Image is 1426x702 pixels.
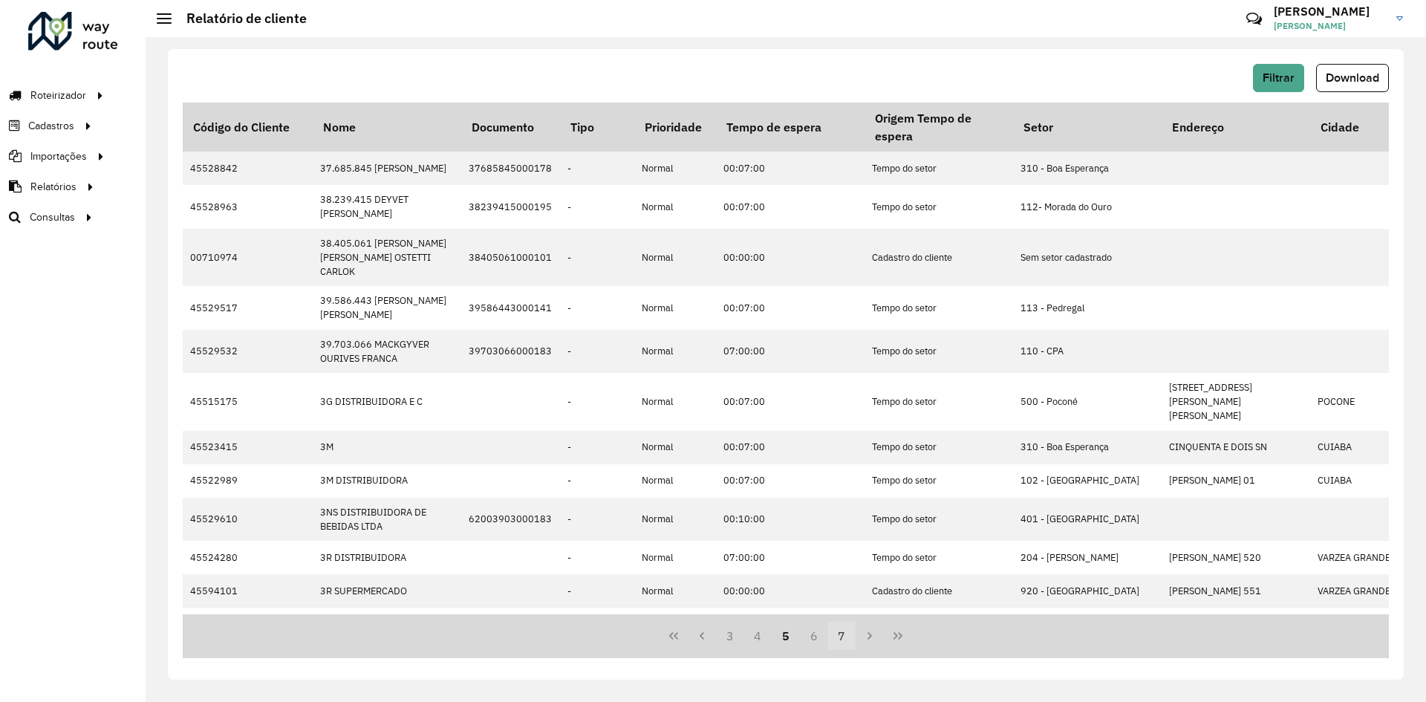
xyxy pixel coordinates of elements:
th: Documento [461,103,560,152]
td: - [560,431,634,464]
td: CINQUENTA E DOIS SN [1162,431,1310,464]
button: Previous Page [688,622,716,650]
td: 401 - [GEOGRAPHIC_DATA] [1013,498,1162,541]
td: 45523415 [183,431,313,464]
td: Normal [634,330,716,373]
td: - [560,152,634,185]
a: Contato Rápido [1238,3,1270,35]
td: 07:00:00 [716,330,865,373]
span: Filtrar [1263,71,1295,84]
td: 00:07:00 [716,373,865,431]
td: Tempo do setor [865,152,1013,185]
button: Filtrar [1253,64,1304,92]
th: Origem Tempo de espera [865,103,1013,152]
th: Nome [313,103,461,152]
td: 00:07:00 [716,185,865,228]
td: 00:00:00 [716,574,865,608]
button: 7 [828,622,856,650]
span: Roteirizador [30,88,86,103]
td: 38405061000101 [461,229,560,287]
td: Normal [634,464,716,498]
th: Endereço [1162,103,1310,152]
span: [PERSON_NAME] [1274,19,1385,33]
td: 39.703.066 MACKGYVER OURIVES FRANCA [313,330,461,373]
td: 39703066000183 [461,330,560,373]
button: 4 [743,622,772,650]
td: 38239415000195 [461,185,560,228]
td: 39.586.443 [PERSON_NAME] [PERSON_NAME] [313,286,461,329]
td: 38.405.061 [PERSON_NAME] [PERSON_NAME] OSTETTI CARLOK [313,229,461,287]
td: - [560,574,634,608]
td: Normal [634,498,716,541]
td: [PERSON_NAME] 01 [1162,464,1310,498]
td: [STREET_ADDRESS][PERSON_NAME][PERSON_NAME] [1162,373,1310,431]
button: First Page [660,622,688,650]
td: 102 - [GEOGRAPHIC_DATA] [1013,464,1162,498]
td: - [560,498,634,541]
td: Tempo do setor [865,608,1013,641]
th: Setor [1013,103,1162,152]
td: 3M [313,431,461,464]
td: 45529532 [183,330,313,373]
h2: Relatório de cliente [172,10,307,27]
td: Normal [634,574,716,608]
h3: [PERSON_NAME] [1274,4,1385,19]
td: 310 - Boa Esperança [1013,152,1162,185]
td: 45529517 [183,286,313,329]
span: Relatórios [30,179,76,195]
td: - [560,541,634,574]
td: 45594101 [183,574,313,608]
td: 00:07:00 [716,464,865,498]
td: Normal [634,152,716,185]
td: 3R DISTRIBUIDORA [313,541,461,574]
td: 00:07:00 [716,431,865,464]
td: 3RDISTRIBUIDORA [313,608,461,641]
td: 45528963 [183,185,313,228]
td: [PERSON_NAME] 551 [1162,574,1310,608]
td: - [560,330,634,373]
td: Cadastro do cliente [865,574,1013,608]
td: Tempo do setor [865,498,1013,541]
td: 3NS DISTRIBUIDORA DE BEBIDAS LTDA [313,498,461,541]
td: 62003903000183 [461,498,560,541]
td: 45524280 [183,541,313,574]
td: Normal [634,541,716,574]
td: Tempo do setor [865,373,1013,431]
td: 45529610 [183,498,313,541]
td: 00:00:00 [716,229,865,287]
button: 6 [800,622,828,650]
td: - [560,373,634,431]
td: 310 - Boa Esperança [1013,431,1162,464]
span: Download [1326,71,1379,84]
td: 3G DISTRIBUIDORA E C [313,373,461,431]
td: Tempo do setor [865,185,1013,228]
td: 07:00:00 [716,608,865,641]
td: Normal [634,229,716,287]
td: [STREET_ADDRESS] [1162,608,1310,641]
td: Normal [634,286,716,329]
td: Normal [634,373,716,431]
td: 920 - [GEOGRAPHIC_DATA] [1013,574,1162,608]
td: Tempo do setor [865,431,1013,464]
td: 45515175 [183,373,313,431]
th: Tempo de espera [716,103,865,152]
th: Tipo [560,103,634,152]
td: Sem setor cadastrado [1013,229,1162,287]
button: Last Page [884,622,912,650]
td: Tempo do setor [865,330,1013,373]
td: 3R SUPERMERCADO [313,574,461,608]
td: 110 - CPA [1013,330,1162,373]
span: Importações [30,149,87,164]
td: - [560,286,634,329]
td: 00710974 [183,229,313,287]
td: - [560,464,634,498]
th: Código do Cliente [183,103,313,152]
td: - [560,185,634,228]
td: 204 - [PERSON_NAME] [1013,608,1162,641]
td: 00:07:00 [716,286,865,329]
td: 37685845000178 [461,152,560,185]
span: Consultas [30,209,75,225]
td: 45522989 [183,464,313,498]
span: Cadastros [28,118,74,134]
td: Normal [634,431,716,464]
